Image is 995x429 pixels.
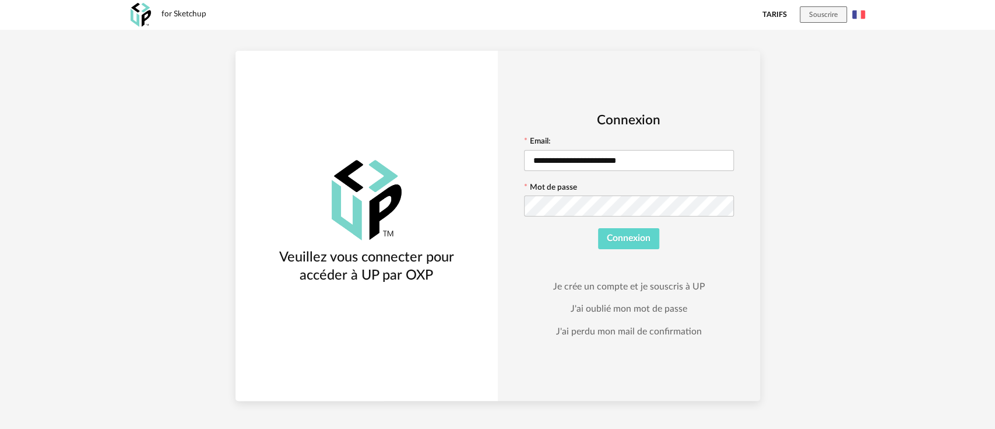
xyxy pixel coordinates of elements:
[524,184,577,194] label: Mot de passe
[598,228,659,249] button: Connexion
[524,138,550,148] label: Email:
[161,9,206,20] div: for Sketchup
[571,303,687,315] a: J'ai oublié mon mot de passe
[852,8,865,21] img: fr
[800,6,847,23] button: Souscrire
[131,3,151,27] img: OXP
[332,160,402,241] img: OXP
[809,11,838,18] span: Souscrire
[556,326,702,337] a: J'ai perdu mon mail de confirmation
[553,281,705,292] a: Je crée un compte et je souscris à UP
[607,233,651,243] span: Connexion
[524,112,734,129] h2: Connexion
[256,249,477,284] h3: Veuillez vous connecter pour accéder à UP par OXP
